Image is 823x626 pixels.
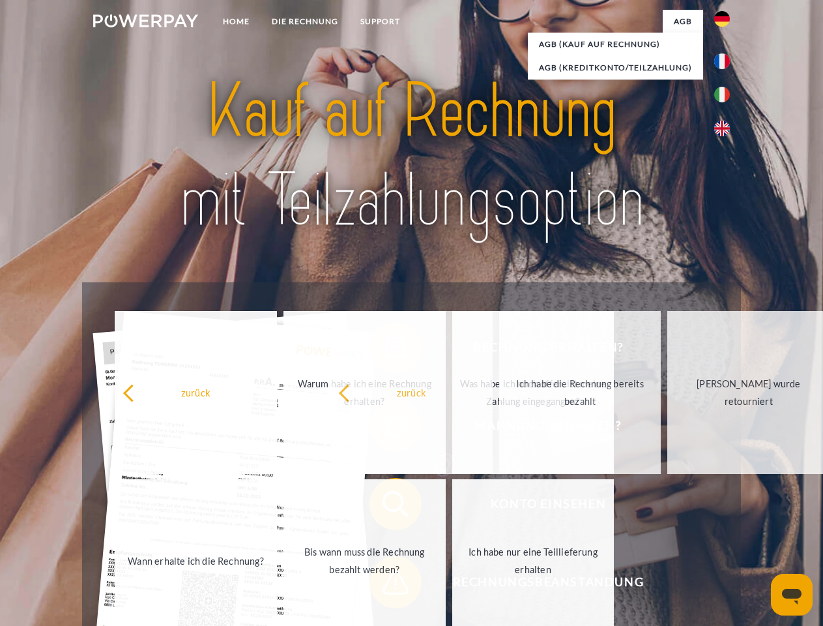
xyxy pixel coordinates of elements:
div: Warum habe ich eine Rechnung erhalten? [291,375,438,410]
a: agb [663,10,703,33]
img: title-powerpay_de.svg [124,63,699,250]
a: AGB (Kreditkonto/Teilzahlung) [528,56,703,80]
a: AGB (Kauf auf Rechnung) [528,33,703,56]
div: zurück [123,383,269,401]
img: fr [714,53,730,69]
iframe: Schaltfläche zum Öffnen des Messaging-Fensters [771,574,813,616]
a: Home [212,10,261,33]
a: SUPPORT [349,10,411,33]
div: Ich habe die Rechnung bereits bezahlt [507,375,654,410]
div: Bis wann muss die Rechnung bezahlt werden? [291,543,438,578]
div: [PERSON_NAME] wurde retourniert [675,375,822,410]
img: en [714,121,730,136]
img: logo-powerpay-white.svg [93,14,198,27]
div: zurück [338,383,485,401]
a: DIE RECHNUNG [261,10,349,33]
div: Ich habe nur eine Teillieferung erhalten [460,543,607,578]
img: de [714,11,730,27]
img: it [714,87,730,102]
div: Wann erhalte ich die Rechnung? [123,552,269,569]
